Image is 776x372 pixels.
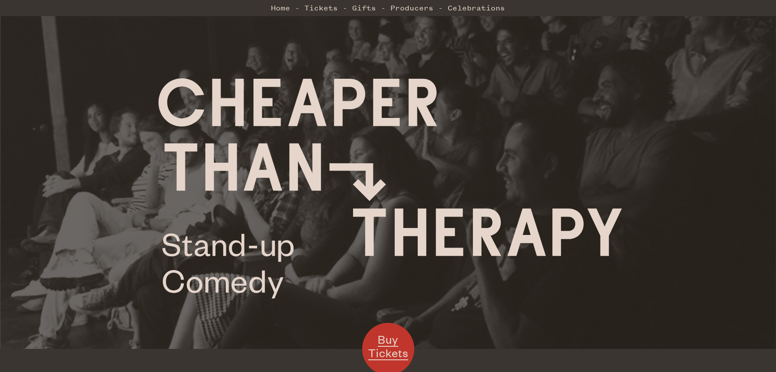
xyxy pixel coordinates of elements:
span: Buy Tickets [368,332,408,360]
img: Cheaper Than Therapy logo [159,78,621,298]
